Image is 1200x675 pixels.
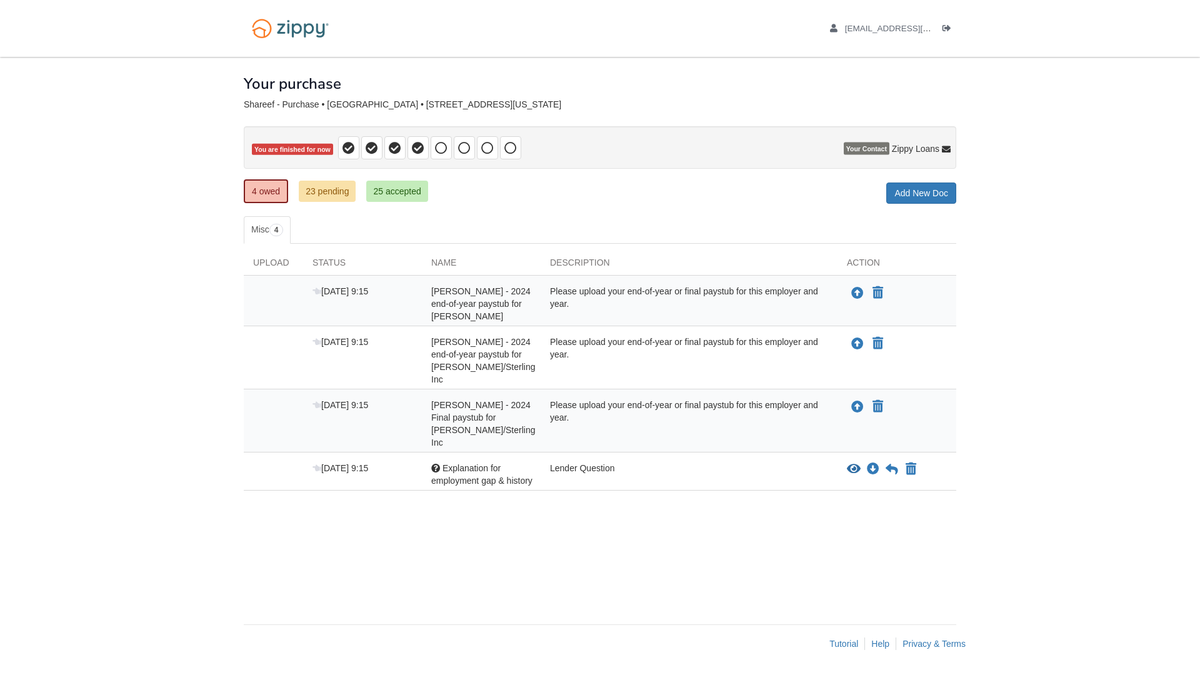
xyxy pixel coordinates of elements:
[422,256,541,275] div: Name
[871,399,884,414] button: Declare Ayesha Shareef - 2024 Final paystub for Kay Jewelers/Sterling Inc not applicable
[431,400,536,447] span: [PERSON_NAME] - 2024 Final paystub for [PERSON_NAME]/Sterling Inc
[837,256,956,275] div: Action
[244,76,341,92] h1: Your purchase
[312,337,368,347] span: [DATE] 9:15
[541,399,837,449] div: Please upload your end-of-year or final paystub for this employer and year.
[541,256,837,275] div: Description
[886,182,956,204] a: Add New Doc
[269,224,284,236] span: 4
[541,285,837,322] div: Please upload your end-of-year or final paystub for this employer and year.
[312,463,368,473] span: [DATE] 9:15
[431,337,536,384] span: [PERSON_NAME] - 2024 end-of-year paystub for [PERSON_NAME]/Sterling Inc
[850,399,865,415] button: Upload Ayesha Shareef - 2024 Final paystub for Kay Jewelers/Sterling Inc
[845,24,988,33] span: ayeshashareef73@gmail.com
[871,286,884,301] button: Declare Ayesha Shareef - 2024 end-of-year paystub for Belk not applicable
[431,463,532,486] span: Explanation for employment gap & history
[871,336,884,351] button: Declare Ayesha Shareef - 2024 end-of-year paystub for Kay Jewelers/Sterling Inc not applicable
[829,639,858,649] a: Tutorial
[303,256,422,275] div: Status
[850,285,865,301] button: Upload Ayesha Shareef - 2024 end-of-year paystub for Belk
[850,336,865,352] button: Upload Ayesha Shareef - 2024 end-of-year paystub for Kay Jewelers/Sterling Inc
[867,464,879,474] a: Download Explanation for employment gap & history
[252,144,333,156] span: You are finished for now
[871,639,889,649] a: Help
[902,639,966,649] a: Privacy & Terms
[541,462,837,487] div: Lender Question
[892,142,939,155] span: Zippy Loans
[942,24,956,36] a: Log out
[541,336,837,386] div: Please upload your end-of-year or final paystub for this employer and year.
[366,181,427,202] a: 25 accepted
[244,216,291,244] a: Misc
[244,99,956,110] div: Shareef - Purchase • [GEOGRAPHIC_DATA] • [STREET_ADDRESS][US_STATE]
[844,142,889,155] span: Your Contact
[847,463,861,476] button: View Explanation for employment gap & history
[431,286,531,321] span: [PERSON_NAME] - 2024 end-of-year paystub for [PERSON_NAME]
[312,286,368,296] span: [DATE] 9:15
[244,256,303,275] div: Upload
[244,179,288,203] a: 4 owed
[904,462,917,477] button: Declare Explanation for employment gap & history not applicable
[830,24,988,36] a: edit profile
[312,400,368,410] span: [DATE] 9:15
[299,181,356,202] a: 23 pending
[244,12,337,44] img: Logo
